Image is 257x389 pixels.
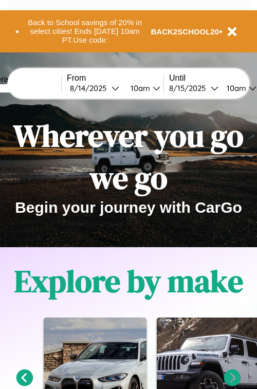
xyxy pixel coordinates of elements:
button: Back to School savings of 20% in select cities! Ends [DATE] 10am PT.Use code: [19,15,151,47]
div: 8 / 14 / 2025 [70,83,112,93]
div: 10am [222,83,249,93]
b: BACK2SCHOOL20 [151,27,219,36]
button: 8/14/2025 [67,83,122,94]
div: 8 / 15 / 2025 [169,83,211,93]
label: From [67,73,163,83]
h1: Explore by make [14,260,243,302]
div: 10am [125,83,153,93]
button: 10am [122,83,163,94]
